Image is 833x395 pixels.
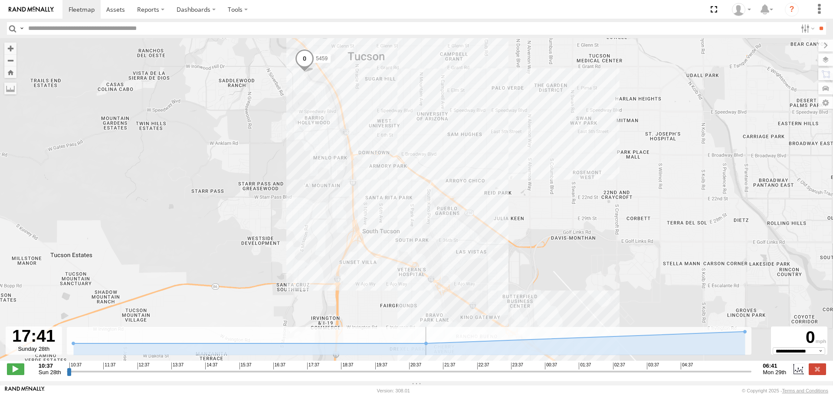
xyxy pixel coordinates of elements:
div: Edward Espinoza [729,3,754,16]
span: 00:37 [545,362,557,369]
span: Sun 28th Sep 2025 [39,369,61,375]
button: Zoom out [4,54,16,66]
span: 17:37 [307,362,319,369]
span: 23:37 [511,362,523,369]
span: 12:37 [138,362,150,369]
span: 01:37 [579,362,591,369]
span: 21:37 [443,362,455,369]
button: Zoom Home [4,66,16,78]
span: 02:37 [613,362,625,369]
span: 20:37 [409,362,421,369]
span: 22:37 [477,362,489,369]
label: Close [809,363,826,375]
label: Map Settings [818,97,833,109]
span: 16:37 [273,362,285,369]
span: 19:37 [375,362,387,369]
strong: 06:41 [763,362,786,369]
label: Play/Stop [7,363,24,375]
span: 04:37 [681,362,693,369]
strong: 10:37 [39,362,61,369]
label: Measure [4,82,16,95]
span: 15:37 [239,362,252,369]
a: Terms and Conditions [782,388,828,393]
span: 10:37 [69,362,82,369]
span: 14:37 [205,362,217,369]
div: Version: 308.01 [377,388,410,393]
a: Visit our Website [5,386,45,395]
span: 11:37 [103,362,115,369]
label: Search Query [18,22,25,35]
label: Search Filter Options [797,22,816,35]
button: Zoom in [4,42,16,54]
div: 0 [772,328,826,347]
span: 13:37 [171,362,184,369]
i: ? [785,3,799,16]
span: 5459 [316,55,328,62]
span: Mon 29th Sep 2025 [763,369,786,375]
span: 03:37 [647,362,659,369]
img: rand-logo.svg [9,7,54,13]
div: © Copyright 2025 - [742,388,828,393]
span: 18:37 [341,362,353,369]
